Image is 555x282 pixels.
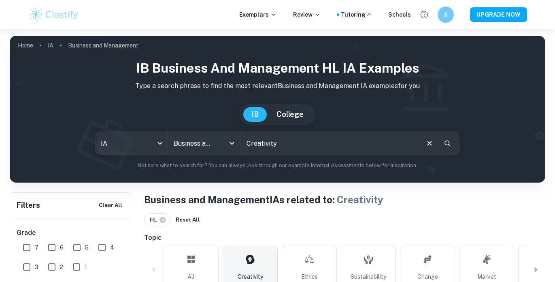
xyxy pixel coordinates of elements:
[110,243,114,252] span: 4
[241,132,419,155] input: E.g. tech company expansion, marketing strategies, motivation theories...
[174,214,202,226] button: Reset All
[417,272,438,281] span: Change
[341,10,372,19] a: Tutoring
[97,199,124,211] button: Clear All
[388,10,411,19] a: Schools
[438,6,454,23] button: JI
[95,132,168,155] div: IA
[239,10,277,19] p: Exemplars
[301,272,318,281] span: Ethics
[470,7,527,22] button: UPGRADE NOW
[68,41,138,50] p: Business and Management
[441,10,450,19] h6: JI
[417,8,431,22] button: Help and Feedback
[60,243,64,252] span: 6
[187,272,195,281] span: All
[16,81,539,91] p: Type a search phrase to find the most relevant Business and Management IA examples for you
[149,215,161,224] span: HL
[268,107,312,122] button: College
[293,10,321,19] p: Review
[17,200,40,211] h6: Filters
[28,6,80,23] img: Clastify logo
[243,107,267,122] button: IB
[35,243,38,252] span: 7
[144,192,545,207] h1: Business and Management IAs related to:
[238,272,263,281] span: Creativity
[226,138,238,149] button: Open
[85,243,89,252] span: 5
[16,58,539,78] h1: IB Business and Management HL IA examples
[60,263,63,271] span: 2
[10,36,545,183] img: profile cover
[35,263,38,271] span: 3
[144,213,170,226] div: HL
[17,228,125,238] h6: Grade
[337,194,383,205] span: Creativity
[440,136,454,150] button: Search
[48,40,53,51] a: IA
[422,136,437,151] button: Clear
[85,263,87,271] span: 1
[18,40,33,51] a: Home
[144,233,545,243] h6: Topic
[351,272,386,281] span: Sustainability
[16,161,539,170] p: Not sure what to search for? You can always look through our example Internal Assessments below f...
